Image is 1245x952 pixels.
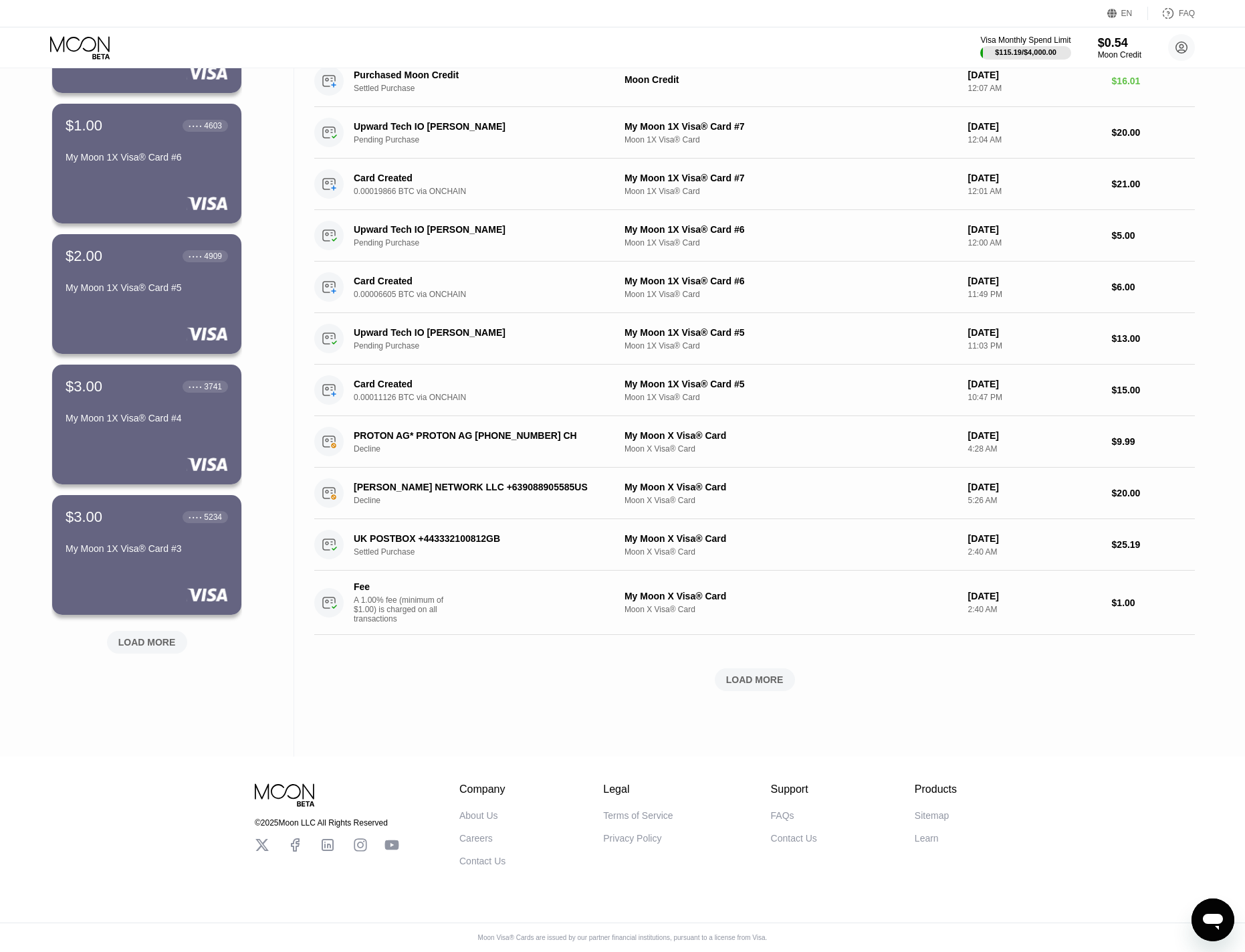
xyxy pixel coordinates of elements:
div: My Moon X Visa® Card [625,482,957,492]
div: About Us [459,810,498,821]
div: LOAD MORE [314,668,1195,691]
div: $3.00● ● ● ●5234My Moon 1X Visa® Card #3 [52,495,241,615]
div: $1.00 [66,117,102,134]
div: My Moon 1X Visa® Card #6 [66,152,228,163]
div: 5:26 AM [968,496,1101,505]
div: Learn [915,833,939,844]
div: $25.19 [1112,539,1195,550]
div: Moon 1X Visa® Card [625,135,957,145]
div: ● ● ● ● [189,254,202,258]
div: [PERSON_NAME] NETWORK LLC +639088905585USDeclineMy Moon X Visa® CardMoon X Visa® Card[DATE]5:26 A... [314,468,1195,519]
div: My Moon 1X Visa® Card #5 [625,327,957,338]
div: 4909 [204,252,222,261]
div: Moon 1X Visa® Card [625,341,957,351]
div: $20.00 [1112,488,1195,498]
div: PROTON AG* PROTON AG [PHONE_NUMBER] CH [354,430,604,441]
div: $3.00● ● ● ●3741My Moon 1X Visa® Card #4 [52,365,241,484]
div: Sitemap [915,810,949,821]
div: 11:49 PM [968,290,1101,299]
div: Moon Visa® Cards are issued by our partner financial institutions, pursuant to a license from Visa. [467,934,778,941]
div: 12:00 AM [968,238,1101,248]
div: Settled Purchase [354,84,623,93]
div: EN [1121,9,1133,18]
div: EN [1107,7,1148,20]
div: 4:28 AM [968,444,1101,454]
div: 0.00011126 BTC via ONCHAIN [354,393,623,402]
div: Moon 1X Visa® Card [625,187,957,196]
div: My Moon 1X Visa® Card #3 [66,543,228,554]
div: 3741 [204,382,222,391]
div: [DATE] [968,482,1101,492]
div: My Moon 1X Visa® Card #7 [625,121,957,132]
div: Purchased Moon CreditSettled PurchaseMoon Credit[DATE]12:07 AM$16.01 [314,56,1195,107]
div: Upward Tech IO [PERSON_NAME] [354,327,604,338]
div: ● ● ● ● [189,515,202,519]
div: My Moon X Visa® Card [625,430,957,441]
div: Card Created0.00006605 BTC via ONCHAINMy Moon 1X Visa® Card #6Moon 1X Visa® Card[DATE]11:49 PM$6.00 [314,262,1195,313]
div: Moon 1X Visa® Card [625,238,957,248]
div: ● ● ● ● [189,385,202,389]
div: [DATE] [968,70,1101,80]
div: $3.00 [66,508,102,526]
div: $20.00 [1112,127,1195,138]
div: Pending Purchase [354,341,623,351]
div: $3.00 [66,378,102,395]
div: My Moon 1X Visa® Card #5 [66,282,228,293]
div: FAQs [771,810,794,821]
div: [DATE] [968,121,1101,132]
div: 4603 [204,121,222,130]
div: [DATE] [968,430,1101,441]
div: FAQ [1179,9,1195,18]
div: Moon X Visa® Card [625,444,957,454]
div: $2.00 [66,248,102,265]
div: UK POSTBOX +443332100812GB [354,533,604,544]
div: Card Created0.00019866 BTC via ONCHAINMy Moon 1X Visa® Card #7Moon 1X Visa® Card[DATE]12:01 AM$21.00 [314,159,1195,210]
div: $6.00 [1112,282,1195,292]
div: Moon X Visa® Card [625,496,957,505]
div: Decline [354,444,623,454]
div: Pending Purchase [354,135,623,145]
div: [DATE] [968,276,1101,286]
div: My Moon 1X Visa® Card #5 [625,379,957,389]
div: Card Created0.00011126 BTC via ONCHAINMy Moon 1X Visa® Card #5Moon 1X Visa® Card[DATE]10:47 PM$15.00 [314,365,1195,416]
div: My Moon 1X Visa® Card #6 [625,276,957,286]
div: Contact Us [771,833,817,844]
div: 12:01 AM [968,187,1101,196]
div: [DATE] [968,379,1101,389]
div: LOAD MORE [726,674,784,686]
div: [DATE] [968,327,1101,338]
div: My Moon 1X Visa® Card #7 [625,173,957,183]
div: Careers [459,833,493,844]
div: $15.00 [1112,385,1195,395]
div: Settled Purchase [354,547,623,557]
div: Moon X Visa® Card [625,547,957,557]
div: Pending Purchase [354,238,623,248]
div: Contact Us [459,856,505,866]
div: A 1.00% fee (minimum of $1.00) is charged on all transactions [354,595,454,624]
div: $1.00● ● ● ●4603My Moon 1X Visa® Card #6 [52,104,241,223]
div: Card Created [354,379,604,389]
div: Upward Tech IO [PERSON_NAME]Pending PurchaseMy Moon 1X Visa® Card #5Moon 1X Visa® Card[DATE]11:03... [314,313,1195,365]
div: 11:03 PM [968,341,1101,351]
div: $2.00● ● ● ●4909My Moon 1X Visa® Card #5 [52,234,241,354]
div: [DATE] [968,173,1101,183]
div: My Moon 1X Visa® Card #4 [66,413,228,423]
div: 10:47 PM [968,393,1101,402]
div: LOAD MORE [118,636,176,648]
div: $9.99 [1112,436,1195,447]
div: Card Created [354,276,604,286]
div: PROTON AG* PROTON AG [PHONE_NUMBER] CHDeclineMy Moon X Visa® CardMoon X Visa® Card[DATE]4:28 AM$9.99 [314,416,1195,468]
div: Moon X Visa® Card [625,605,957,614]
div: Card Created [354,173,604,183]
iframe: Button to launch messaging window [1192,898,1234,941]
div: Upward Tech IO [PERSON_NAME]Pending PurchaseMy Moon 1X Visa® Card #7Moon 1X Visa® Card[DATE]12:04... [314,107,1195,159]
div: Privacy Policy [603,833,661,844]
div: Purchased Moon Credit [354,70,604,80]
div: 12:04 AM [968,135,1101,145]
div: My Moon X Visa® Card [625,533,957,544]
div: [DATE] [968,591,1101,601]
